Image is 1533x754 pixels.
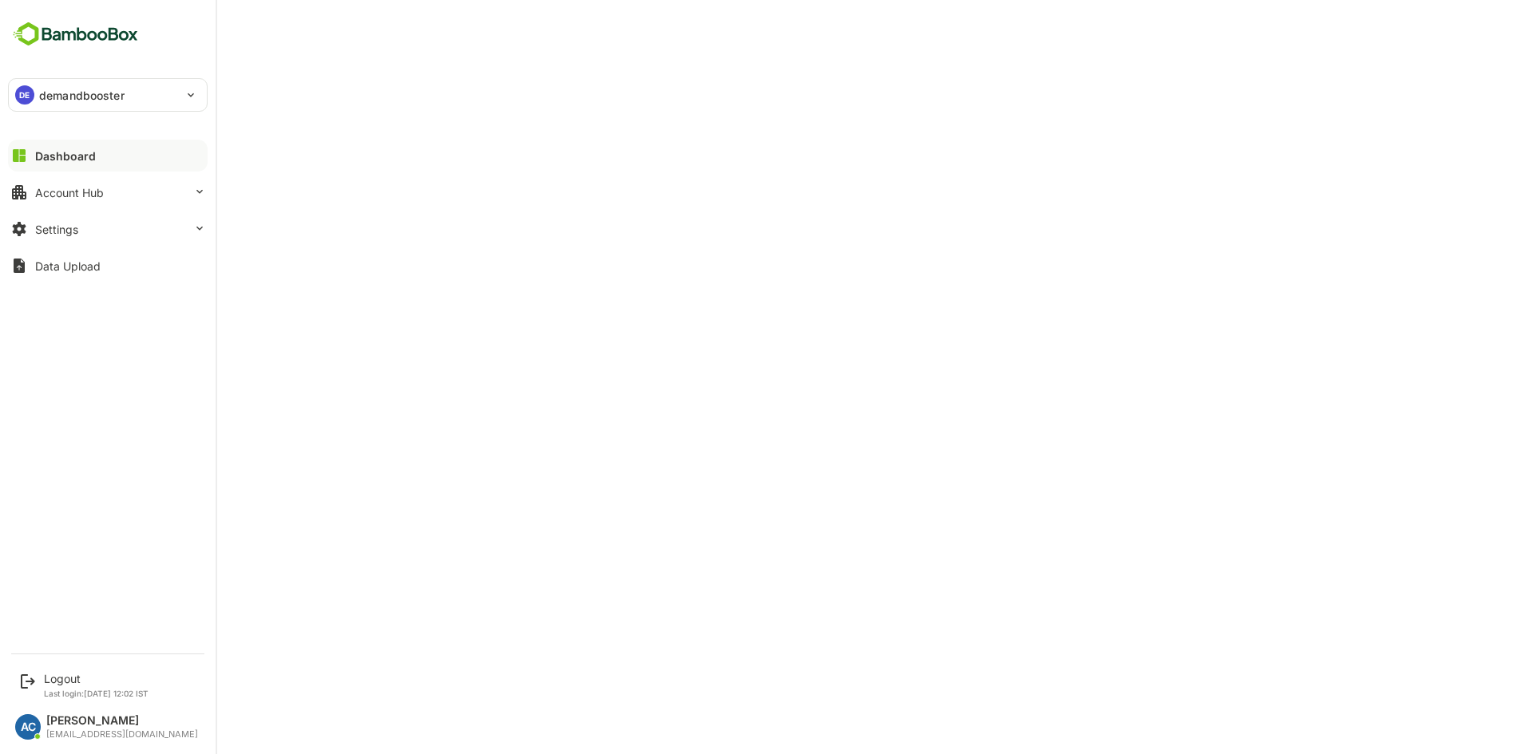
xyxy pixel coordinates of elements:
[46,714,198,728] div: [PERSON_NAME]
[44,689,149,698] p: Last login: [DATE] 12:02 IST
[46,729,198,740] div: [EMAIL_ADDRESS][DOMAIN_NAME]
[15,714,41,740] div: AC
[15,85,34,105] div: DE
[8,176,208,208] button: Account Hub
[35,149,96,163] div: Dashboard
[8,250,208,282] button: Data Upload
[44,672,149,685] div: Logout
[9,79,207,111] div: DEdemandbooster
[8,19,143,49] img: BambooboxFullLogoMark.5f36c76dfaba33ec1ec1367b70bb1252.svg
[8,140,208,172] button: Dashboard
[35,223,78,236] div: Settings
[39,87,125,104] p: demandbooster
[35,259,101,273] div: Data Upload
[8,213,208,245] button: Settings
[35,186,104,199] div: Account Hub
